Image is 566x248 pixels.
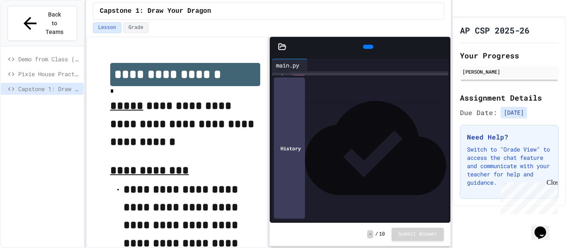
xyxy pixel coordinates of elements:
p: Switch to "Grade View" to access the chat feature and communicate with your teacher for help and ... [467,145,551,187]
span: Capstone 1: Draw Your Dragon [100,6,211,16]
div: main.py [272,59,308,71]
button: Back to Teams [7,6,77,41]
span: Capstone 1: Draw Your Dragon [18,84,80,93]
span: Demo from Class (don't do until we discuss) [18,55,80,63]
div: Chat with us now!Close [3,3,57,53]
button: Lesson [93,22,121,33]
span: / [375,231,378,238]
span: Pixie House Practice [18,70,80,78]
iframe: chat widget [497,179,558,214]
div: 1 [272,73,285,81]
h1: AP CSP 2025-26 [460,24,530,36]
h3: Need Help? [467,132,551,142]
h2: Assignment Details [460,92,559,104]
button: Submit Answer [392,228,444,241]
span: 10 [379,231,385,238]
button: Grade [123,22,149,33]
div: History [274,77,305,219]
div: [PERSON_NAME] [462,68,556,75]
span: [DATE] [501,107,527,118]
span: Due Date: [460,108,497,118]
span: - [367,230,373,238]
span: Submit Answer [398,231,437,238]
span: Back to Teams [45,10,64,36]
iframe: chat widget [531,215,558,240]
div: main.py [272,61,303,70]
h2: Your Progress [460,50,559,61]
